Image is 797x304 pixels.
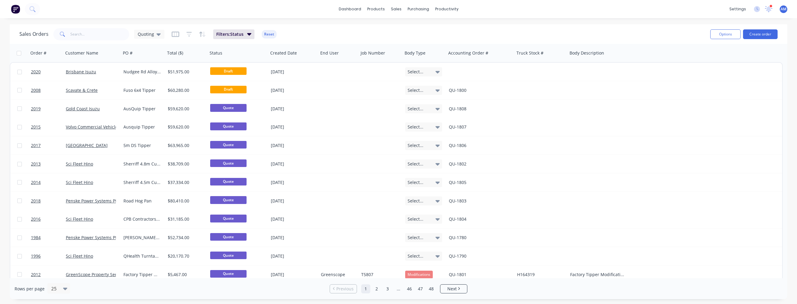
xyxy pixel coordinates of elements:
[11,5,20,14] img: Factory
[271,179,316,185] div: [DATE]
[31,179,41,185] span: 2014
[408,142,423,149] span: Select...
[449,253,466,259] a: QU-1790
[320,50,339,56] div: End User
[216,31,244,37] span: Filters: Status
[271,235,316,241] div: [DATE]
[516,50,543,56] div: Truck Stock #
[271,142,316,149] div: [DATE]
[31,253,41,259] span: 1996
[726,5,749,14] div: settings
[123,235,161,241] div: [PERSON_NAME] [PERSON_NAME]
[66,87,98,93] a: Scavate & Crete
[408,124,423,130] span: Select...
[31,155,66,173] a: 2013
[408,69,423,75] span: Select...
[408,161,423,167] span: Select...
[210,159,247,167] span: Quote
[31,247,66,265] a: 1996
[361,284,370,293] a: Page 1 is your current page
[449,179,466,185] a: QU-1805
[361,272,398,278] div: T5807
[210,104,247,112] span: Quote
[449,216,466,222] a: QU-1804
[30,50,46,56] div: Order #
[31,118,66,136] a: 2015
[123,87,161,93] div: Fuso 6x4 Tipper
[271,198,316,204] div: [DATE]
[31,69,41,75] span: 2020
[31,106,41,112] span: 2019
[271,216,316,222] div: [DATE]
[270,50,297,56] div: Created Date
[66,235,126,240] a: Penske Power Systems Pty Ltd
[405,271,433,279] div: Modifications
[31,216,41,222] span: 2016
[31,210,66,228] a: 2016
[123,179,161,185] div: Sherriff 4.5m Curtain
[210,178,247,185] span: Quote
[405,284,414,293] a: Page 46
[138,31,154,37] span: Quoting
[448,50,488,56] div: Accounting Order #
[66,216,93,222] a: Sci Fleet Hino
[408,198,423,204] span: Select...
[271,272,316,278] div: [DATE]
[210,270,247,278] span: Quote
[517,272,563,278] div: H164319
[66,124,166,130] a: Volvo Commercial Vehicles - [GEOGRAPHIC_DATA]
[31,81,66,99] a: 2008
[210,215,247,222] span: Quote
[66,142,108,148] a: [GEOGRAPHIC_DATA]
[15,286,45,292] span: Rows per page
[271,161,316,167] div: [DATE]
[167,50,183,56] div: Total ($)
[394,284,403,293] a: Jump forward
[168,198,203,204] div: $80,410.00
[440,286,467,292] a: Next page
[31,124,41,130] span: 2015
[449,106,466,112] a: QU-1808
[168,69,203,75] div: $51,975.00
[123,142,161,149] div: 5m DS Tipper
[31,173,66,192] a: 2014
[123,198,161,204] div: Road Hog Pan
[168,161,203,167] div: $38,709.00
[31,198,41,204] span: 2018
[66,179,93,185] a: Sci Fleet Hino
[210,86,247,93] span: Draft
[336,286,354,292] span: Previous
[31,100,66,118] a: 2019
[66,161,93,167] a: Sci Fleet Hino
[213,29,254,39] button: Filters:Status
[271,124,316,130] div: [DATE]
[449,235,466,240] a: QU-1780
[447,286,457,292] span: Next
[383,284,392,293] a: Page 3
[66,106,100,112] a: Gold Coast Isuzu
[570,272,625,278] div: Factory Tipper Modifications
[70,28,129,40] input: Search...
[271,253,316,259] div: [DATE]
[449,161,466,167] a: QU-1802
[405,50,425,56] div: Body Type
[123,106,161,112] div: AusQuip Tipper
[781,6,786,12] span: AM
[408,216,423,222] span: Select...
[449,87,466,93] a: QU-1800
[405,5,432,14] div: purchasing
[210,50,222,56] div: Status
[168,253,203,259] div: $20,170.70
[31,142,41,149] span: 2017
[168,235,203,241] div: $52,734.00
[66,272,127,277] a: GreenScope Property Services
[327,284,470,293] ul: Pagination
[408,253,423,259] span: Select...
[449,124,466,130] a: QU-1807
[123,50,133,56] div: PO #
[123,216,161,222] div: CPB Contractors Prime Mover
[388,5,405,14] div: sales
[271,106,316,112] div: [DATE]
[123,272,161,278] div: Factory Tipper Modifications
[123,161,161,167] div: Sherriff 4.8m Curtain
